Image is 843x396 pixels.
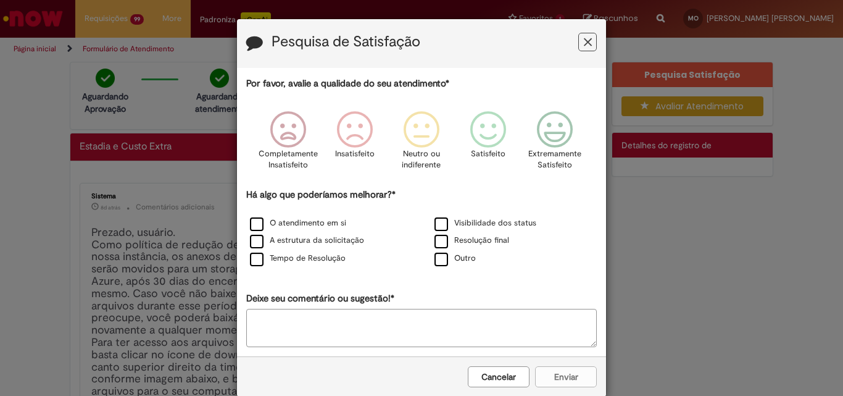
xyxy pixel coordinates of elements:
label: Deixe seu comentário ou sugestão!* [246,292,394,305]
label: Visibilidade dos status [434,217,536,229]
div: Satisfeito [457,102,520,187]
button: Cancelar [468,366,529,387]
p: Satisfeito [471,148,505,160]
label: A estrutura da solicitação [250,235,364,246]
p: Extremamente Satisfeito [528,148,581,171]
label: Resolução final [434,235,509,246]
div: Completamente Insatisfeito [256,102,319,187]
p: Completamente Insatisfeito [259,148,318,171]
label: Pesquisa de Satisfação [272,34,420,50]
p: Insatisfeito [335,148,375,160]
label: O atendimento em si [250,217,346,229]
div: Insatisfeito [323,102,386,187]
div: Há algo que poderíamos melhorar?* [246,188,597,268]
div: Neutro ou indiferente [390,102,453,187]
div: Extremamente Satisfeito [523,102,586,187]
label: Tempo de Resolução [250,253,346,264]
label: Por favor, avalie a qualidade do seu atendimento* [246,77,449,90]
p: Neutro ou indiferente [399,148,444,171]
label: Outro [434,253,476,264]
